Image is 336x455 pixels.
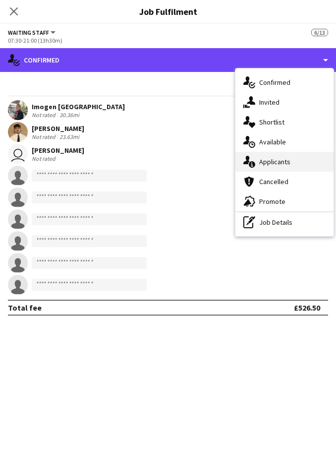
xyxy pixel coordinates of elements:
[32,133,57,140] div: Not rated
[259,78,290,87] span: Confirmed
[8,37,328,44] div: 07:30-21:00 (13h30m)
[259,177,288,186] span: Cancelled
[32,111,57,119] div: Not rated
[32,102,125,111] div: Imogen [GEOGRAPHIC_DATA]
[32,124,84,133] div: [PERSON_NAME]
[259,197,285,206] span: Promote
[32,155,57,162] div: Not rated
[259,157,290,166] span: Applicants
[259,98,280,107] span: Invited
[235,212,334,232] div: Job Details
[8,29,57,36] button: Waiting Staff
[311,29,328,36] span: 6/13
[57,111,81,119] div: 30.36mi
[32,146,84,155] div: [PERSON_NAME]
[57,133,81,140] div: 23.63mi
[8,29,49,36] span: Waiting Staff
[294,303,320,313] div: £526.50
[259,137,286,146] span: Available
[259,118,284,127] span: Shortlist
[8,303,42,313] div: Total fee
